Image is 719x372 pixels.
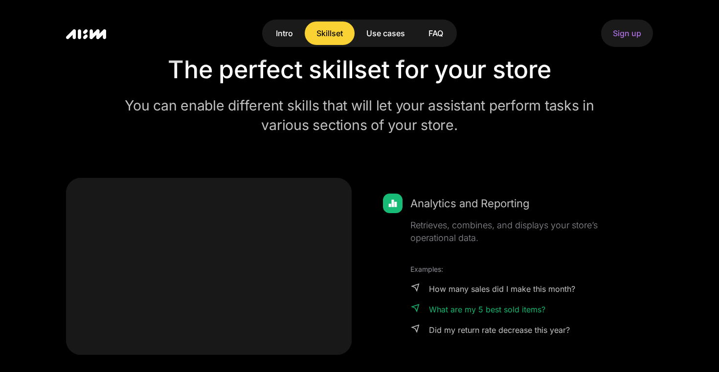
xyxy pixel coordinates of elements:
[355,22,417,45] a: Use cases
[366,27,405,39] div: Use cases
[429,304,545,315] div: What are my 5 best sold items?
[429,283,575,295] div: How many sales did I make this month?
[429,324,570,336] div: Did my return rate decrease this year?
[428,27,443,39] div: FAQ
[100,96,619,135] p: You can enable different skills that will let your assistant perform tasks in various sections of...
[410,264,637,275] div: Examples:
[410,196,530,211] div: Analytics and Reporting
[601,20,653,47] a: Sign up
[410,219,637,244] div: Retrieves, combines, and displays your store’s operational data.
[264,22,305,45] a: Intro
[276,27,293,39] div: Intro
[100,55,619,84] h2: The perfect skillset for your store
[316,27,343,39] div: Skillset
[613,27,641,39] div: Sign up
[305,22,355,45] a: Skillset
[417,22,455,45] a: FAQ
